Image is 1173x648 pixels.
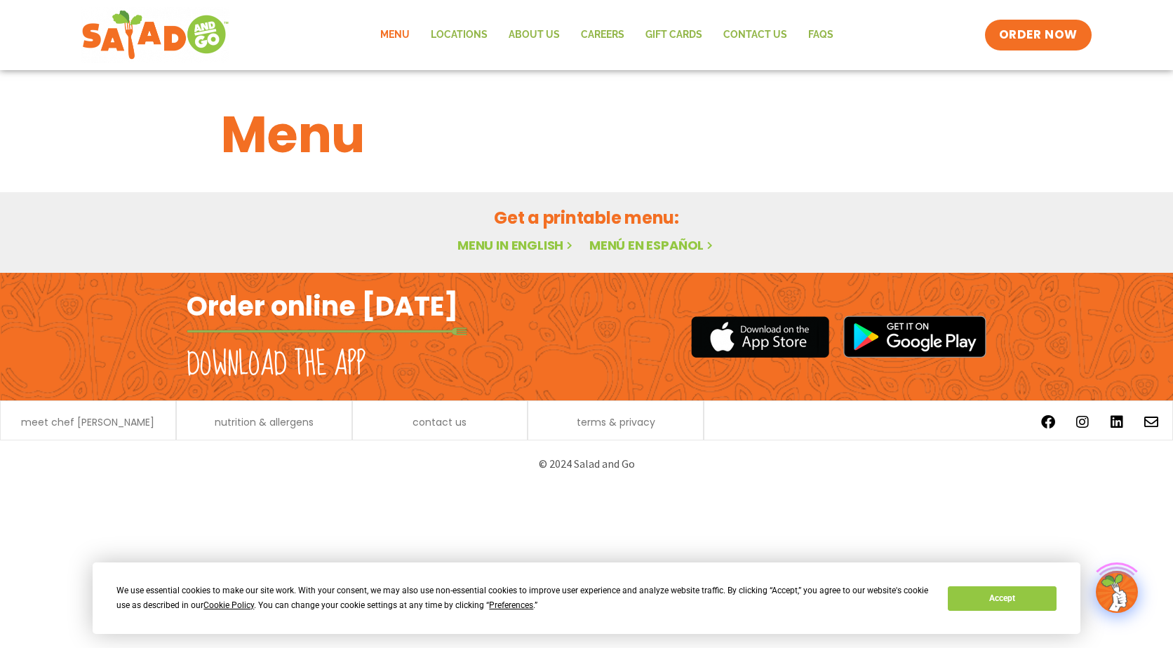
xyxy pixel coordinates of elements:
[420,19,498,51] a: Locations
[691,314,829,360] img: appstore
[589,236,716,254] a: Menú en español
[221,97,952,173] h1: Menu
[187,289,458,323] h2: Order online [DATE]
[187,345,366,384] h2: Download the app
[194,454,979,473] p: © 2024 Salad and Go
[203,600,254,610] span: Cookie Policy
[81,7,229,63] img: new-SAG-logo-768×292
[999,27,1078,43] span: ORDER NOW
[489,600,533,610] span: Preferences
[948,586,1056,611] button: Accept
[116,583,931,613] div: We use essential cookies to make our site work. With your consent, we may also use non-essential ...
[713,19,798,51] a: Contact Us
[21,417,154,427] a: meet chef [PERSON_NAME]
[370,19,844,51] nav: Menu
[635,19,713,51] a: GIFT CARDS
[498,19,570,51] a: About Us
[457,236,575,254] a: Menu in English
[985,20,1092,50] a: ORDER NOW
[798,19,844,51] a: FAQs
[570,19,635,51] a: Careers
[370,19,420,51] a: Menu
[843,316,986,358] img: google_play
[93,562,1080,634] div: Cookie Consent Prompt
[187,328,467,335] img: fork
[413,417,467,427] a: contact us
[221,205,952,230] h2: Get a printable menu:
[215,417,314,427] a: nutrition & allergens
[577,417,655,427] a: terms & privacy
